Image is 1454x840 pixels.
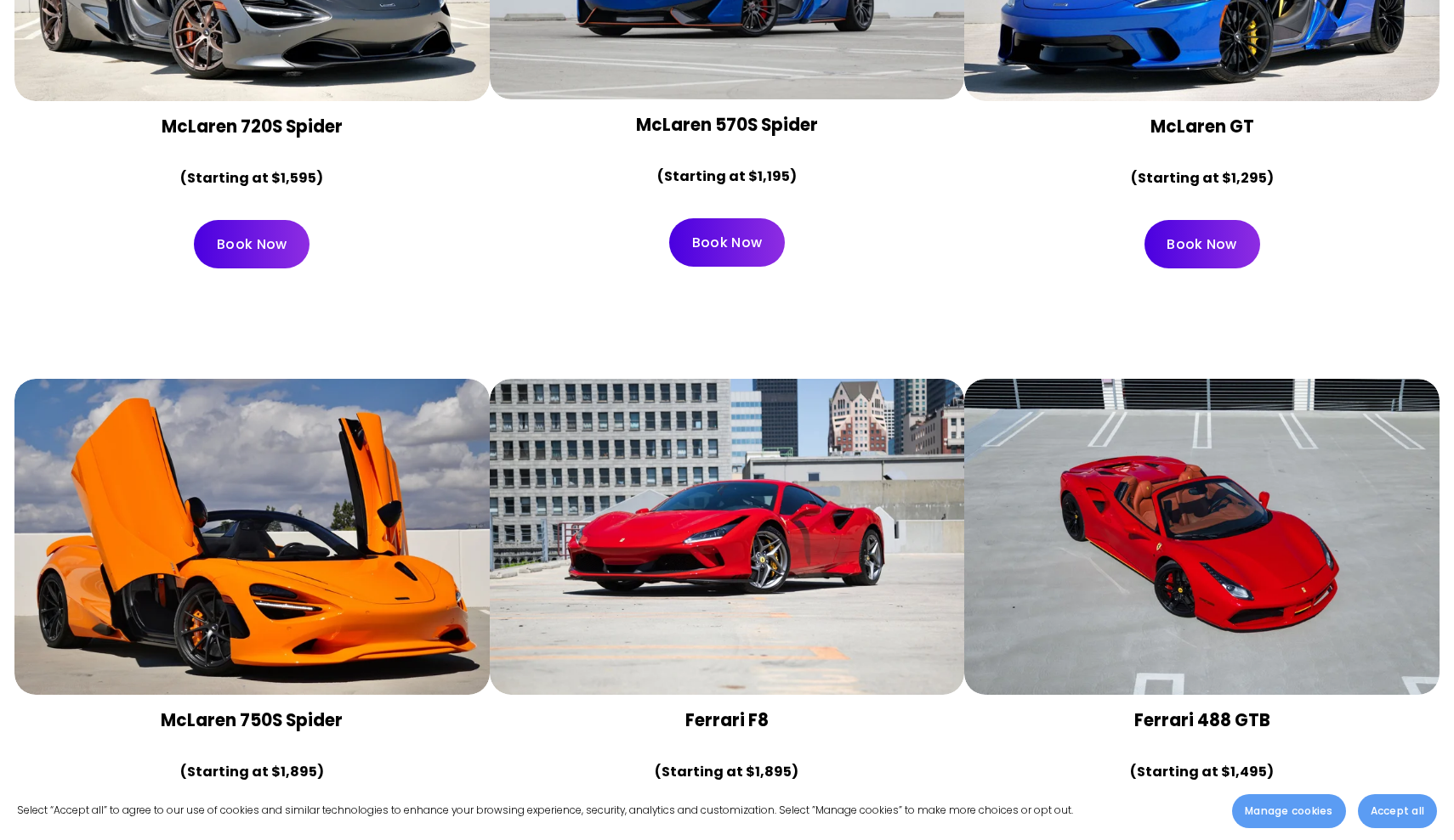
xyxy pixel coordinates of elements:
strong: (Starting at $1,295) [1131,168,1274,188]
strong: McLaren GT [1150,115,1254,138]
button: Accept all [1358,794,1437,828]
strong: Ferrari 488 GTB [1134,708,1270,732]
a: Book Now [194,220,310,268]
strong: McLaren 750S Spider [161,708,343,732]
strong: (Starting at $1,895) [180,762,324,781]
span: Accept all [1371,803,1424,819]
a: Book Now [1144,220,1260,268]
strong: (Starting at $1,895) [655,762,798,781]
strong: McLaren 720S Spider [162,115,343,138]
strong: (Starting at $1,595) [180,168,323,188]
p: Select “Accept all” to agree to our use of cookies and similar technologies to enhance your brows... [17,802,1073,820]
strong: Ferrari F8 [685,708,769,732]
strong: (Starting at $1,495) [1130,762,1274,781]
button: Manage cookies [1232,794,1345,828]
a: Book Now [669,218,785,267]
strong: McLaren 570S Spider [636,113,818,137]
span: Manage cookies [1245,803,1332,819]
strong: (Starting at $1,195) [657,166,797,186]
